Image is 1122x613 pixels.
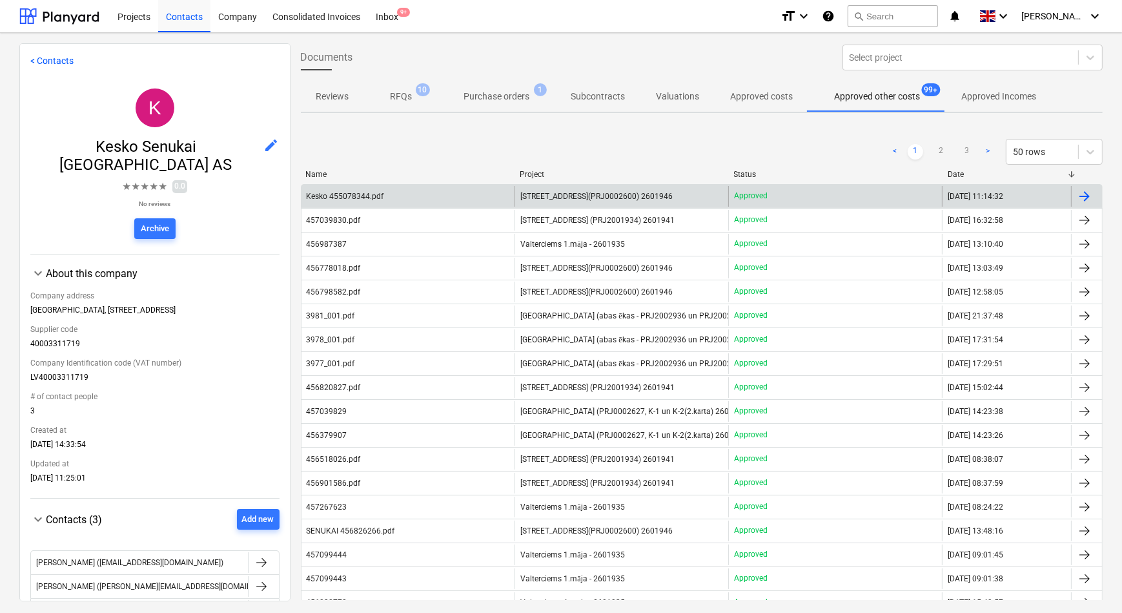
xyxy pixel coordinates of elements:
[306,170,510,179] div: Name
[995,8,1011,24] i: keyboard_arrow_down
[520,479,675,488] span: Mazā Robežu iela 1 (PRJ2001934) 2601941
[242,512,274,527] div: Add new
[734,358,768,369] p: Approved
[534,83,547,96] span: 1
[520,359,780,369] span: Nīcgales iela (abas ēkas - PRJ2002936 un PRJ2002937) 2601965
[307,264,361,273] div: 456778018.pdf
[520,335,780,345] span: Nīcgales iela (abas ēkas - PRJ2002936 un PRJ2002937) 2601965
[30,406,280,421] div: 3
[520,170,724,179] div: Project
[959,144,975,160] a: Page 3
[734,597,768,608] p: Approved
[520,264,673,273] span: Vienības gatve 24, E1 ēka(PRJ0002600) 2601946
[734,430,768,441] p: Approved
[30,281,280,488] div: About this company
[307,550,347,559] div: 457099444
[853,11,864,21] span: search
[30,473,280,488] div: [DATE] 11:25:01
[30,138,264,174] span: Kesko Senukai [GEOGRAPHIC_DATA] AS
[307,407,347,416] div: 457039829
[148,97,161,118] span: K
[416,83,430,96] span: 10
[237,509,280,530] button: Add new
[657,90,700,103] p: Valuations
[731,90,793,103] p: Approved costs
[149,179,158,194] span: ★
[307,287,361,296] div: 456798582.pdf
[134,218,176,239] button: Archive
[921,83,940,96] span: 99+
[1021,11,1086,21] span: [PERSON_NAME]
[933,144,949,160] a: Page 2
[30,339,280,353] div: 40003311719
[140,179,149,194] span: ★
[520,216,675,225] span: Mazā Robežu iela 1 (PRJ2001934) 2601941
[520,407,746,417] span: Tumes iela (PRJ0002627, K-1 un K-2(2.kārta) 2601960
[734,501,768,512] p: Approved
[307,192,384,201] div: Kesko 455078344.pdf
[520,431,746,441] span: Tumes iela (PRJ0002627, K-1 un K-2(2.kārta) 2601960
[158,179,167,194] span: ★
[734,262,768,273] p: Approved
[520,455,675,464] span: Mazā Robežu iela 1 (PRJ2001934) 2601941
[948,264,1003,273] div: [DATE] 13:03:49
[948,335,1003,344] div: [DATE] 17:31:54
[30,353,280,373] div: Company Identification code (VAT number)
[734,382,768,393] p: Approved
[307,526,395,535] div: SENUKAI 456826266.pdf
[30,454,280,473] div: Updated at
[307,455,361,464] div: 456518026.pdf
[948,287,1003,296] div: [DATE] 12:58:05
[734,549,768,560] p: Approved
[887,144,903,160] a: Previous page
[307,503,347,512] div: 457267623
[734,191,768,202] p: Approved
[30,286,280,306] div: Company address
[980,144,995,160] a: Next page
[734,334,768,345] p: Approved
[30,512,46,527] span: keyboard_arrow_down
[948,192,1003,201] div: [DATE] 11:14:32
[46,514,102,526] span: Contacts (3)
[316,90,349,103] p: Reviews
[780,8,796,24] i: format_size
[734,406,768,417] p: Approved
[948,216,1003,225] div: [DATE] 16:32:58
[948,407,1003,416] div: [DATE] 14:23:38
[520,503,624,512] span: Valterciems 1.māja - 2601935
[822,8,835,24] i: Knowledge base
[734,525,768,536] p: Approved
[734,286,768,297] p: Approved
[172,180,187,192] span: 0.0
[948,479,1003,488] div: [DATE] 08:37:59
[36,582,282,591] div: [PERSON_NAME] ([PERSON_NAME][EMAIL_ADDRESS][DOMAIN_NAME])
[948,550,1003,559] div: [DATE] 09:01:45
[1087,8,1103,24] i: keyboard_arrow_down
[734,477,768,488] p: Approved
[948,431,1003,440] div: [DATE] 14:23:26
[30,387,280,406] div: # of contact people
[122,200,187,208] p: No reviews
[30,265,46,281] span: keyboard_arrow_down
[948,8,961,24] i: notifications
[307,216,361,225] div: 457039830.pdf
[734,573,768,584] p: Approved
[520,240,624,249] span: Valterciems 1.māja - 2601935
[30,440,280,454] div: [DATE] 14:33:54
[122,179,131,194] span: ★
[948,526,1003,535] div: [DATE] 13:48:16
[307,311,355,320] div: 3981_001.pdf
[835,90,921,103] p: Approved other costs
[30,421,280,440] div: Created at
[948,170,1066,179] div: Date
[307,479,361,488] div: 456901586.pdf
[397,8,410,17] span: 9+
[30,509,280,530] div: Contacts (3)Add new
[948,455,1003,464] div: [DATE] 08:38:07
[30,56,74,66] a: < Contacts
[734,453,768,464] p: Approved
[464,90,530,103] p: Purchase orders
[848,5,938,27] button: Search
[948,574,1003,583] div: [DATE] 09:01:38
[948,240,1003,249] div: [DATE] 13:10:40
